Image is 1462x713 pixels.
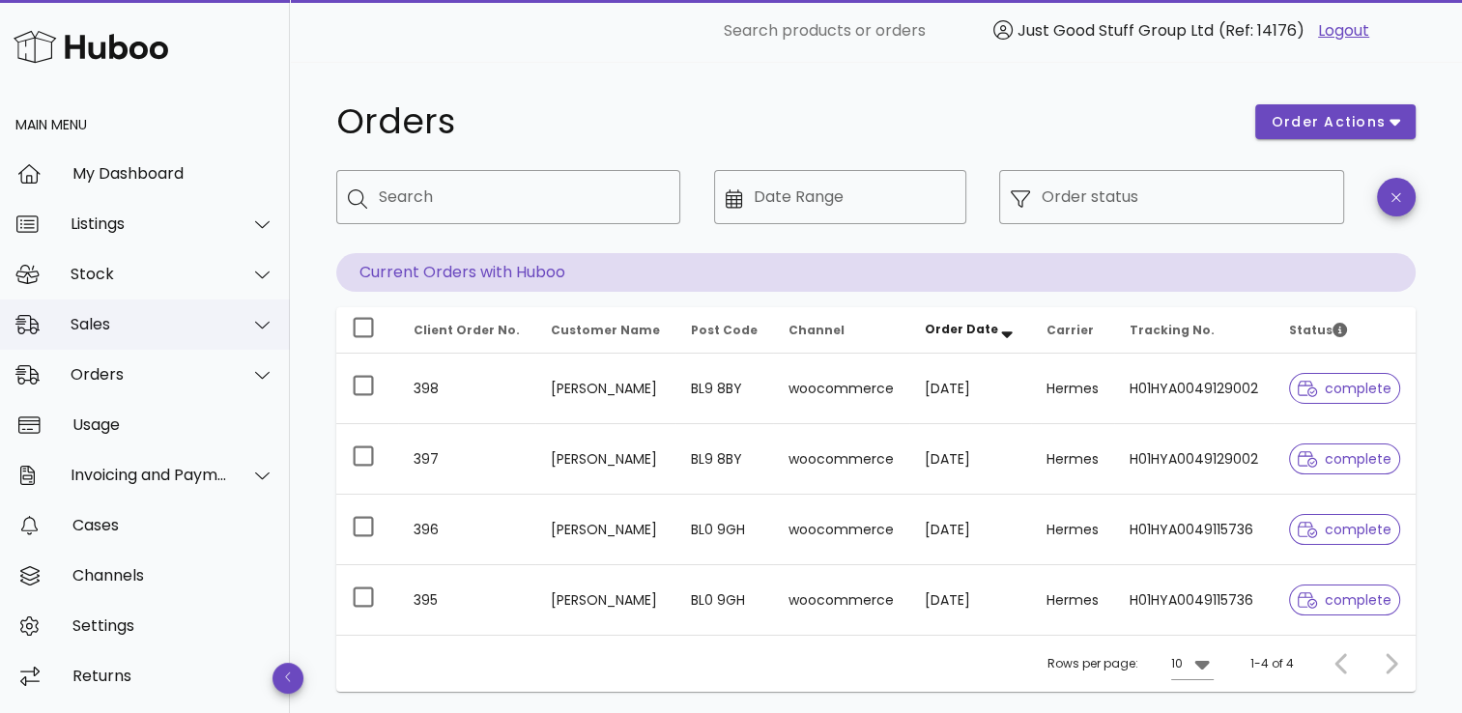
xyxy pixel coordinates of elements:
td: woocommerce [773,424,909,495]
a: Logout [1318,19,1369,43]
td: Hermes [1031,565,1114,635]
td: H01HYA0049129002 [1114,354,1274,424]
td: BL9 8BY [675,354,773,424]
td: woocommerce [773,565,909,635]
div: Cases [72,516,274,534]
div: 10 [1171,655,1183,672]
div: Stock [71,265,228,283]
th: Carrier [1031,307,1114,354]
td: BL0 9GH [675,565,773,635]
div: 10Rows per page: [1171,648,1214,679]
h1: Orders [336,104,1232,139]
th: Client Order No. [398,307,535,354]
span: Channel [788,322,845,338]
td: 395 [398,565,535,635]
div: Settings [72,616,274,635]
img: Huboo Logo [14,26,168,68]
span: Post Code [691,322,758,338]
td: Hermes [1031,424,1114,495]
th: Channel [773,307,909,354]
div: Invoicing and Payments [71,466,228,484]
div: Orders [71,365,228,384]
span: complete [1298,382,1391,395]
span: (Ref: 14176) [1218,19,1304,42]
td: woocommerce [773,354,909,424]
td: 398 [398,354,535,424]
span: complete [1298,593,1391,607]
th: Tracking No. [1114,307,1274,354]
td: Hermes [1031,495,1114,565]
span: Tracking No. [1130,322,1215,338]
div: Channels [72,566,274,585]
div: Usage [72,415,274,434]
div: My Dashboard [72,164,274,183]
td: [PERSON_NAME] [535,495,675,565]
span: order actions [1271,112,1387,132]
th: Order Date: Sorted descending. Activate to remove sorting. [909,307,1031,354]
span: Client Order No. [414,322,520,338]
span: Order Date [925,321,998,337]
div: Sales [71,315,228,333]
td: woocommerce [773,495,909,565]
td: BL9 8BY [675,424,773,495]
span: Just Good Stuff Group Ltd [1018,19,1214,42]
td: 397 [398,424,535,495]
div: Rows per page: [1047,636,1214,692]
td: [DATE] [909,354,1031,424]
td: [DATE] [909,495,1031,565]
span: Carrier [1046,322,1094,338]
th: Post Code [675,307,773,354]
th: Customer Name [535,307,675,354]
span: complete [1298,452,1391,466]
td: [PERSON_NAME] [535,565,675,635]
th: Status [1274,307,1416,354]
div: 1-4 of 4 [1250,655,1294,672]
td: [DATE] [909,424,1031,495]
td: BL0 9GH [675,495,773,565]
p: Current Orders with Huboo [336,253,1416,292]
td: H01HYA0049129002 [1114,424,1274,495]
button: order actions [1255,104,1416,139]
span: Status [1289,322,1347,338]
td: H01HYA0049115736 [1114,565,1274,635]
span: complete [1298,523,1391,536]
td: [DATE] [909,565,1031,635]
span: Customer Name [551,322,660,338]
div: Returns [72,667,274,685]
td: [PERSON_NAME] [535,354,675,424]
td: H01HYA0049115736 [1114,495,1274,565]
td: [PERSON_NAME] [535,424,675,495]
td: Hermes [1031,354,1114,424]
td: 396 [398,495,535,565]
div: Listings [71,214,228,233]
